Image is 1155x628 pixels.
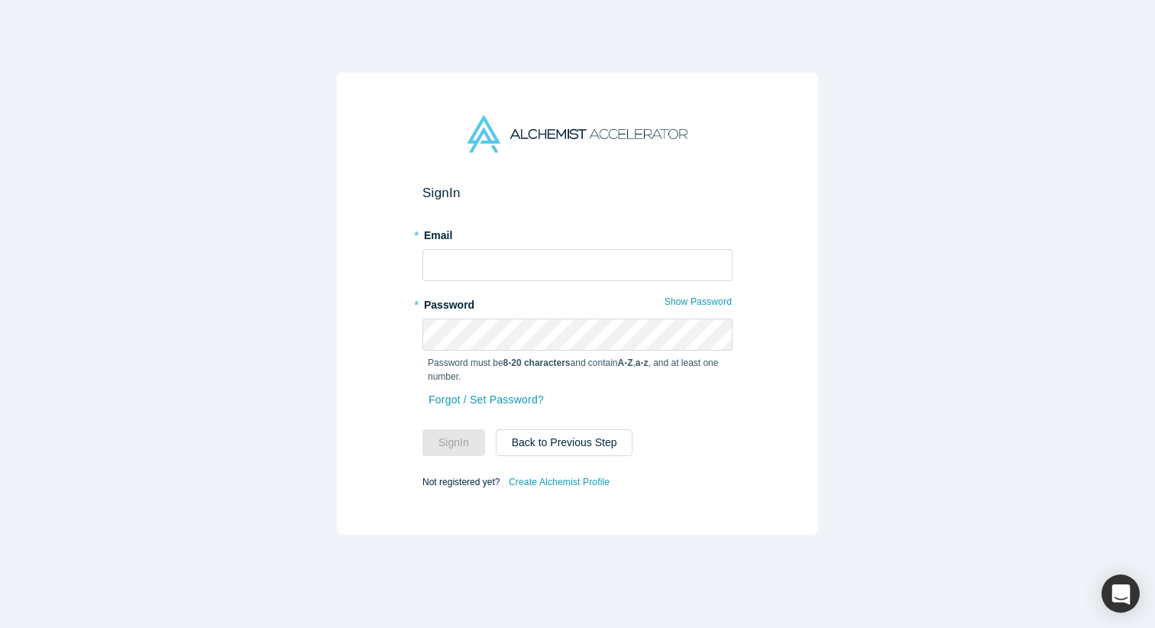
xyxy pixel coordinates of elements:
[422,292,733,313] label: Password
[503,358,571,368] strong: 8-20 characters
[428,356,727,384] p: Password must be and contain , , and at least one number.
[422,476,500,487] span: Not registered yet?
[664,292,733,312] button: Show Password
[422,185,733,201] h2: Sign In
[618,358,633,368] strong: A-Z
[428,387,545,413] a: Forgot / Set Password?
[636,358,649,368] strong: a-z
[467,115,687,153] img: Alchemist Accelerator Logo
[496,429,633,456] button: Back to Previous Step
[422,222,733,244] label: Email
[508,472,610,492] a: Create Alchemist Profile
[422,429,485,456] button: SignIn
